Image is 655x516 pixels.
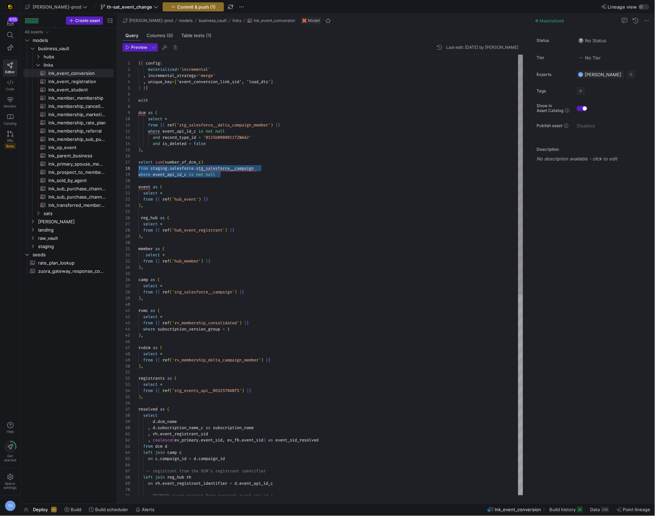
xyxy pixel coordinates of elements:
span: [PERSON_NAME]-prod [129,18,173,23]
span: ref [162,258,170,264]
span: is [189,172,194,177]
span: Query [125,33,138,38]
span: Experts [537,72,571,77]
span: salesforce [170,166,194,171]
span: lnk_membership_marketing​​​​​​​​​​ [48,111,106,119]
span: ref [162,227,170,233]
span: Monitor [4,104,16,108]
span: = [172,79,174,85]
span: reg_hub [141,215,158,221]
div: Last edit: [DATE] by [PERSON_NAME] [447,45,519,50]
span: 'event_conversion_link_sid', 'load_dts' [177,79,271,85]
span: 'merge' [198,73,215,78]
a: PRsBeta [3,128,18,152]
a: lnk_sold_by_agent​​​​​​​​​​ [23,176,114,184]
span: from [143,227,153,233]
span: Preview [131,45,147,50]
a: lnk_membership_sub_purchase_channel​​​​​​​​​​ [23,135,114,143]
span: Build scheduler [95,507,128,513]
span: Tags [537,89,571,93]
span: ] [271,79,273,85]
span: ( [160,184,162,190]
div: 30 [123,239,130,246]
button: Preview [123,43,150,52]
a: lnk_event_student​​​​​​​​​​ [23,86,114,94]
span: config [146,60,160,66]
span: select [143,190,158,196]
span: select [146,252,160,258]
span: Build [71,507,81,513]
span: as [148,110,153,115]
button: TH [3,499,18,513]
span: { [155,258,158,264]
span: No Tier [578,55,601,60]
span: materialized [148,67,177,72]
span: { [158,227,160,233]
span: 'incremental' [179,67,210,72]
span: ( [160,60,162,66]
div: 1 [123,60,130,66]
span: links [233,18,242,23]
div: 24 [123,202,130,209]
div: Press SPACE to select this row. [23,77,114,86]
button: models [177,16,195,25]
span: Data [590,507,600,513]
span: lnk_sub_purchase_channel_weekly_forecast​​​​​​​​​​ [48,193,106,201]
div: 29 [123,233,130,239]
div: 28 [123,227,130,233]
span: Get started [4,454,16,462]
span: = [177,67,179,72]
span: Lineage view [608,4,637,10]
div: Press SPACE to select this row. [23,234,114,242]
span: where [138,172,150,177]
span: ( [170,258,172,264]
a: rate_plan_lookup​​​​​​ [23,259,114,267]
span: ) [201,159,203,165]
div: Press SPACE to select this row. [23,127,114,135]
span: links [44,61,113,69]
button: Data23K [587,504,612,516]
div: TH [5,501,16,512]
span: } [278,122,280,128]
div: Press SPACE to select this row. [23,86,114,94]
div: Press SPACE to select this row. [23,209,114,217]
div: Press SPACE to select this row. [23,184,114,193]
div: 27 [123,221,130,227]
div: 23K [601,507,609,513]
button: Getstarted [3,438,18,465]
span: ( [162,159,165,165]
span: number_of_dcm_c [165,159,201,165]
span: with [138,98,148,103]
span: Catalog [4,121,16,125]
span: lnk_event_conversion [254,18,295,23]
span: { [162,122,165,128]
span: null [206,172,215,177]
span: as [155,246,160,251]
span: 'hub_event' [172,197,198,202]
div: Press SPACE to select this row. [23,217,114,226]
div: 25 [123,209,130,215]
div: Press SPACE to select this row. [23,152,114,160]
span: ) [198,197,201,202]
div: 23 [123,196,130,202]
span: ( [167,215,170,221]
img: No tier [578,55,584,60]
span: ref [167,122,174,128]
a: Catalog [3,111,18,128]
div: Press SPACE to select this row. [23,36,114,44]
span: ref [162,197,170,202]
div: Press SPACE to select this row. [23,69,114,77]
div: Press SPACE to select this row. [23,94,114,102]
span: lnk_membership_sub_purchase_channel​​​​​​​​​​ [48,135,106,143]
a: lnk_membership_cancellation_category​​​​​​​​​​ [23,102,114,110]
span: false [194,141,206,146]
button: lnk_event_conversion [246,16,297,25]
div: 5 [123,85,130,91]
span: landing [38,226,113,234]
span: event [138,184,150,190]
div: TH [578,72,584,77]
span: null [215,128,225,134]
span: lnk_primary_spouse_member_grouping​​​​​​​​​​ [48,160,106,168]
span: as [160,215,165,221]
div: 4 [123,79,130,85]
